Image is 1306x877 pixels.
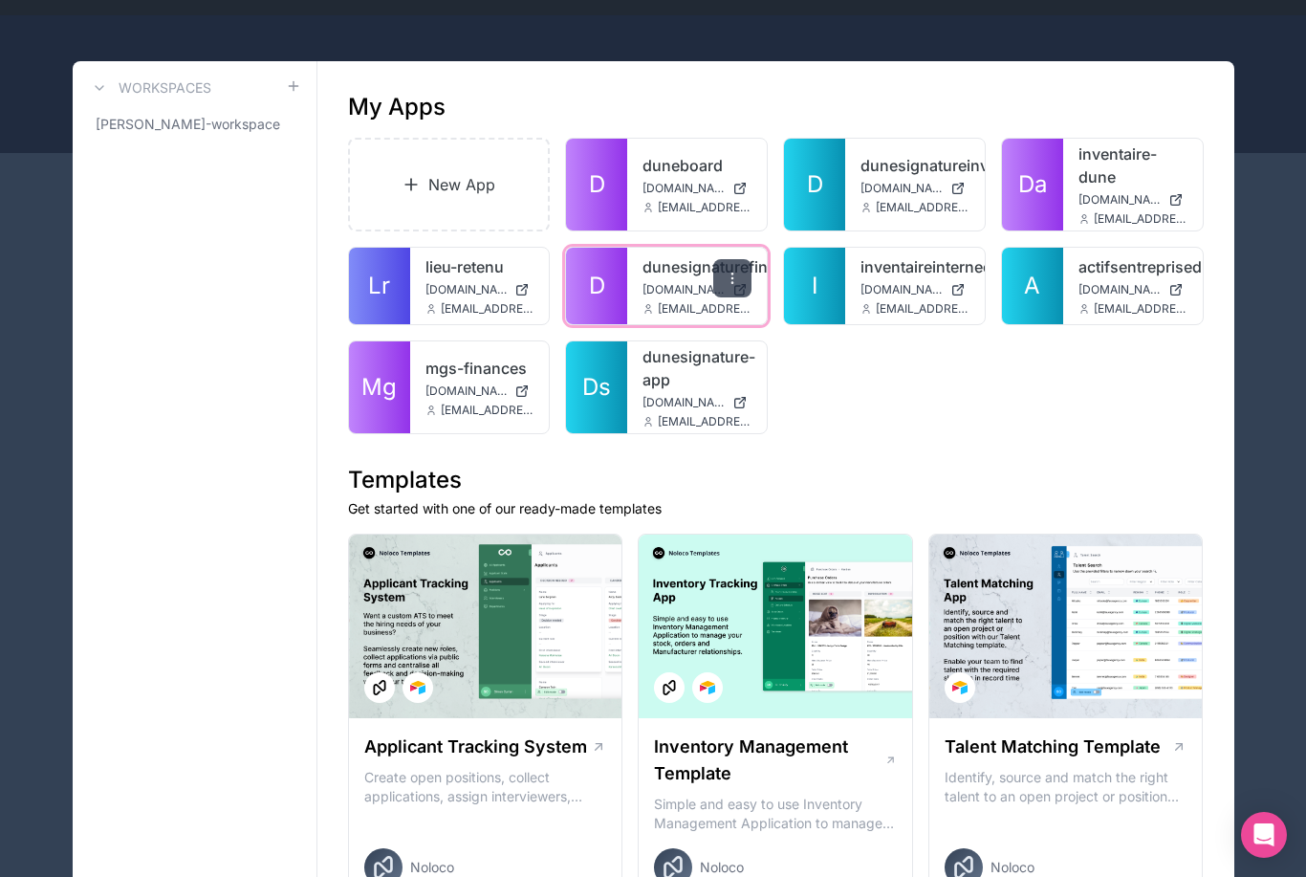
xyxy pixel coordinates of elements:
[860,255,969,278] a: inventaireinternedunesignature
[441,403,534,418] span: [EMAIL_ADDRESS][DOMAIN_NAME]
[860,282,943,297] span: [DOMAIN_NAME]
[348,465,1204,495] h1: Templates
[1002,139,1063,230] a: Da
[410,680,425,695] img: Airtable Logo
[700,680,715,695] img: Airtable Logo
[952,680,968,695] img: Airtable Logo
[642,154,751,177] a: duneboard
[1078,282,1161,297] span: [DOMAIN_NAME]
[860,154,969,177] a: dunesignatureinventaire
[368,271,390,301] span: Lr
[860,282,969,297] a: [DOMAIN_NAME]
[1241,812,1287,858] div: Open Intercom Messenger
[589,169,605,200] span: D
[1078,192,1187,208] a: [DOMAIN_NAME]
[807,169,823,200] span: D
[658,200,751,215] span: [EMAIL_ADDRESS][DOMAIN_NAME]
[361,372,397,403] span: Mg
[658,414,751,429] span: [EMAIL_ADDRESS][DOMAIN_NAME]
[349,341,410,433] a: Mg
[425,384,534,399] a: [DOMAIN_NAME]
[654,734,883,787] h1: Inventory Management Template
[1078,255,1187,278] a: actifsentreprisedune
[441,301,534,317] span: [EMAIL_ADDRESS][DOMAIN_NAME]
[1094,301,1187,317] span: [EMAIL_ADDRESS][DOMAIN_NAME]
[700,858,744,877] span: Noloco
[425,255,534,278] a: lieu-retenu
[364,734,587,760] h1: Applicant Tracking System
[566,341,627,433] a: Ds
[860,181,969,196] a: [DOMAIN_NAME]
[425,384,508,399] span: [DOMAIN_NAME]
[364,768,607,806] p: Create open positions, collect applications, assign interviewers, centralise candidate feedback a...
[1002,248,1063,324] a: A
[642,181,751,196] a: [DOMAIN_NAME]
[566,248,627,324] a: D
[860,181,943,196] span: [DOMAIN_NAME]
[88,77,211,99] a: Workspaces
[348,138,551,231] a: New App
[348,499,1204,518] p: Get started with one of our ready-made templates
[88,107,301,142] a: [PERSON_NAME]-workspace
[812,271,817,301] span: I
[1024,271,1040,301] span: A
[642,282,751,297] a: [DOMAIN_NAME]
[945,734,1161,760] h1: Talent Matching Template
[589,271,605,301] span: D
[1078,192,1161,208] span: [DOMAIN_NAME]
[642,395,725,410] span: [DOMAIN_NAME]
[582,372,611,403] span: Ds
[349,248,410,324] a: Lr
[425,357,534,380] a: mgs-finances
[654,795,897,833] p: Simple and easy to use Inventory Management Application to manage your stock, orders and Manufact...
[658,301,751,317] span: [EMAIL_ADDRESS][DOMAIN_NAME]
[784,248,845,324] a: I
[566,139,627,230] a: D
[642,282,725,297] span: [DOMAIN_NAME]
[642,395,751,410] a: [DOMAIN_NAME]
[410,858,454,877] span: Noloco
[425,282,534,297] a: [DOMAIN_NAME]
[425,282,508,297] span: [DOMAIN_NAME]
[1094,211,1187,227] span: [EMAIL_ADDRESS][DOMAIN_NAME]
[96,115,280,134] span: [PERSON_NAME]-workspace
[642,345,751,391] a: dunesignature-app
[1078,143,1187,188] a: inventaire-dune
[1078,282,1187,297] a: [DOMAIN_NAME]
[876,301,969,317] span: [EMAIL_ADDRESS][DOMAIN_NAME]
[876,200,969,215] span: [EMAIL_ADDRESS][DOMAIN_NAME]
[1018,169,1047,200] span: Da
[642,181,725,196] span: [DOMAIN_NAME]
[784,139,845,230] a: D
[642,255,751,278] a: dunesignaturefinance
[945,768,1187,806] p: Identify, source and match the right talent to an open project or position with our Talent Matchi...
[119,78,211,98] h3: Workspaces
[348,92,446,122] h1: My Apps
[990,858,1034,877] span: Noloco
